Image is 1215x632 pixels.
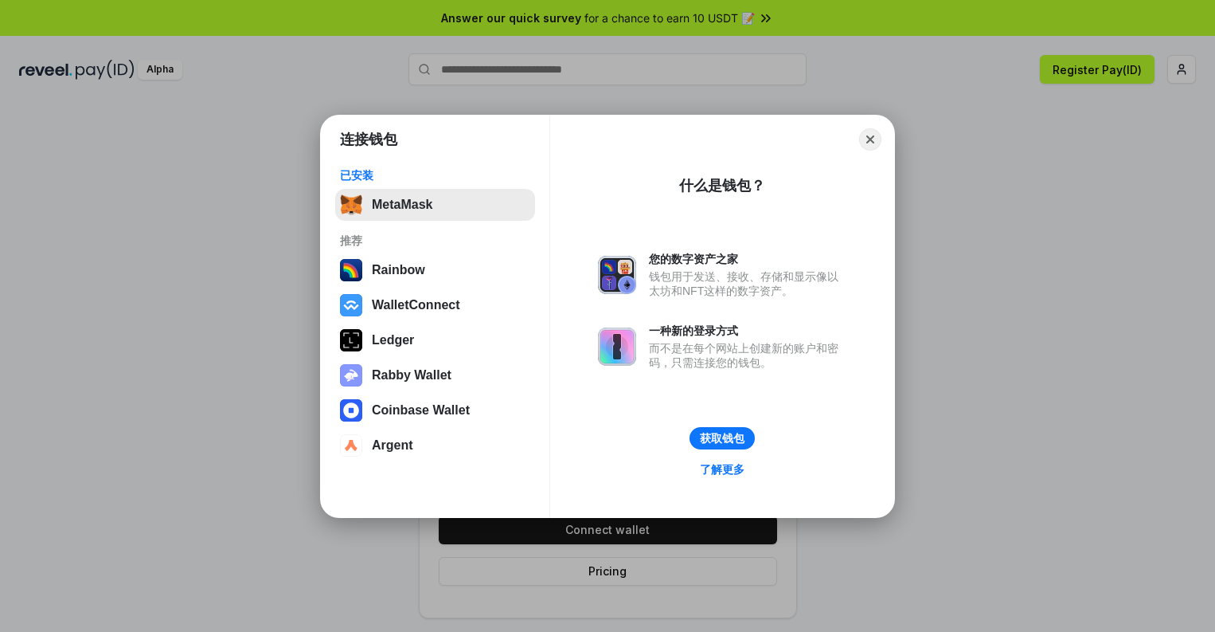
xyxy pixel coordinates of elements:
img: svg+xml,%3Csvg%20xmlns%3D%22http%3A%2F%2Fwww.w3.org%2F2000%2Fsvg%22%20fill%3D%22none%22%20viewBox... [598,256,636,294]
div: Argent [372,438,413,453]
button: Argent [335,430,535,461]
button: 获取钱包 [690,427,755,449]
div: 钱包用于发送、接收、存储和显示像以太坊和NFT这样的数字资产。 [649,269,846,298]
button: Rainbow [335,254,535,286]
img: svg+xml,%3Csvg%20xmlns%3D%22http%3A%2F%2Fwww.w3.org%2F2000%2Fsvg%22%20fill%3D%22none%22%20viewBox... [340,364,362,387]
a: 了解更多 [690,459,754,480]
button: WalletConnect [335,289,535,321]
div: Ledger [372,333,414,347]
div: 了解更多 [700,462,744,477]
img: svg+xml,%3Csvg%20width%3D%2228%22%20height%3D%2228%22%20viewBox%3D%220%200%2028%2028%22%20fill%3D... [340,434,362,457]
button: Rabby Wallet [335,359,535,391]
div: 而不是在每个网站上创建新的账户和密码，只需连接您的钱包。 [649,341,846,370]
div: 您的数字资产之家 [649,252,846,266]
div: 获取钱包 [700,431,744,446]
img: svg+xml,%3Csvg%20width%3D%2228%22%20height%3D%2228%22%20viewBox%3D%220%200%2028%2028%22%20fill%3D... [340,294,362,316]
div: 什么是钱包？ [679,176,765,195]
div: Rainbow [372,263,425,277]
img: svg+xml,%3Csvg%20width%3D%2228%22%20height%3D%2228%22%20viewBox%3D%220%200%2028%2028%22%20fill%3D... [340,399,362,422]
button: Close [859,128,881,151]
div: Rabby Wallet [372,368,451,383]
div: MetaMask [372,198,432,212]
button: MetaMask [335,189,535,221]
img: svg+xml,%3Csvg%20xmlns%3D%22http%3A%2F%2Fwww.w3.org%2F2000%2Fsvg%22%20width%3D%2228%22%20height%3... [340,329,362,351]
div: Coinbase Wallet [372,403,470,418]
img: svg+xml,%3Csvg%20width%3D%22120%22%20height%3D%22120%22%20viewBox%3D%220%200%20120%20120%22%20fil... [340,259,362,281]
div: 推荐 [340,234,530,248]
button: Ledger [335,324,535,356]
div: 一种新的登录方式 [649,324,846,338]
div: WalletConnect [372,298,460,312]
button: Coinbase Wallet [335,395,535,426]
img: svg+xml,%3Csvg%20xmlns%3D%22http%3A%2F%2Fwww.w3.org%2F2000%2Fsvg%22%20fill%3D%22none%22%20viewBox... [598,328,636,366]
img: svg+xml,%3Csvg%20fill%3D%22none%22%20height%3D%2233%22%20viewBox%3D%220%200%2035%2033%22%20width%... [340,194,362,216]
h1: 连接钱包 [340,130,397,149]
div: 已安装 [340,168,530,183]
